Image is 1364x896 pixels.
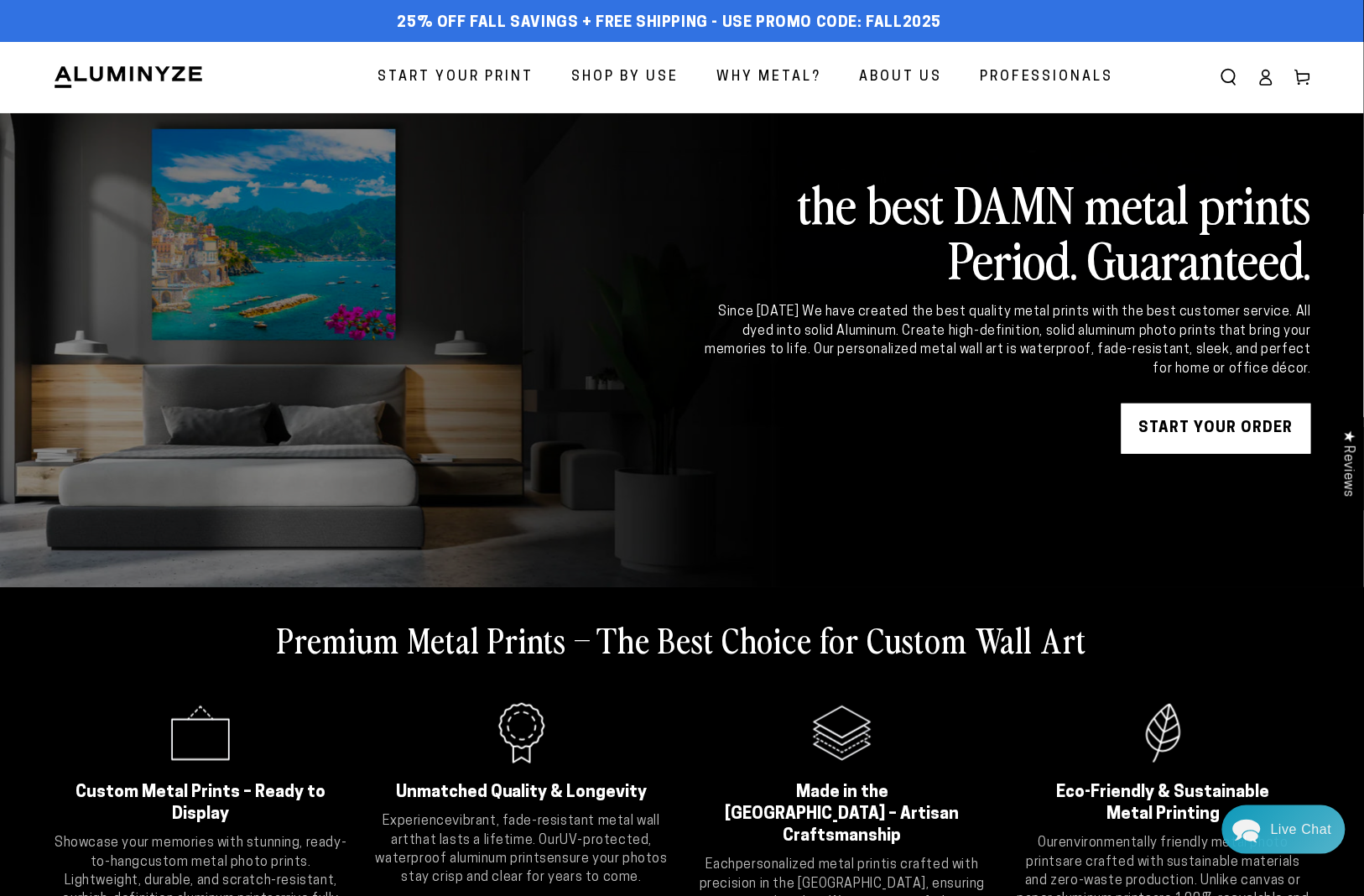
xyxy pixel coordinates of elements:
[1332,417,1364,510] div: Click to open Judge.me floating reviews tab
[74,782,328,826] h2: Custom Metal Prints – Ready to Display
[277,617,1087,661] h2: Premium Metal Prints – The Best Choice for Custom Wall Art
[716,782,970,847] h2: Made in the [GEOGRAPHIC_DATA] – Artisan Craftsmanship
[391,815,660,847] strong: vibrant, fade-resistant metal wall art
[395,782,649,804] h2: Unmatched Quality & Longevity
[365,55,546,100] a: Start Your Print
[374,812,670,888] p: Experience that lasts a lifetime. Our ensure your photos stay crisp and clear for years to come.
[140,856,308,869] strong: custom metal photo prints
[1210,59,1247,96] summary: Search our site
[736,858,887,872] strong: personalized metal print
[1027,836,1289,868] strong: environmentally friendly metal photo prints
[980,65,1114,90] span: Professionals
[1122,404,1311,454] a: START YOUR Order
[398,14,942,33] span: 25% off FALL Savings + Free Shipping - Use Promo Code: FALL2025
[571,65,679,90] span: Shop By Use
[559,55,691,100] a: Shop By Use
[702,175,1311,286] h2: the best DAMN metal prints Period. Guaranteed.
[1222,805,1346,854] div: Chat widget toggle
[704,55,834,100] a: Why Metal?
[846,55,955,100] a: About Us
[1037,782,1291,826] h2: Eco-Friendly & Sustainable Metal Printing
[716,65,821,90] span: Why Metal?
[859,65,942,90] span: About Us
[377,65,534,90] span: Start Your Print
[967,55,1127,100] a: Professionals
[702,303,1311,378] div: Since [DATE] We have created the best quality metal prints with the best customer service. All dy...
[376,834,653,866] strong: UV-protected, waterproof aluminum prints
[1271,805,1332,854] div: Contact Us Directly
